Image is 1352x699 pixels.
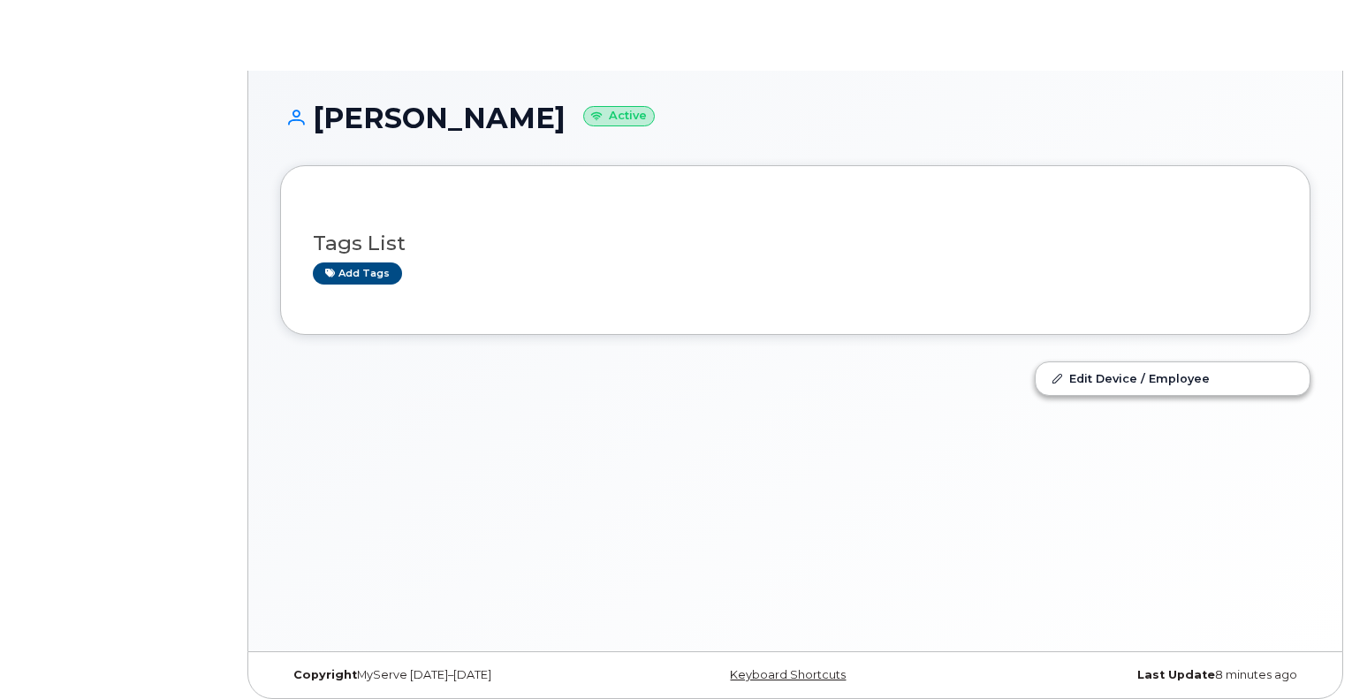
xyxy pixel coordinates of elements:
[583,106,655,126] small: Active
[730,668,846,681] a: Keyboard Shortcuts
[280,668,624,682] div: MyServe [DATE]–[DATE]
[280,103,1310,133] h1: [PERSON_NAME]
[313,262,402,285] a: Add tags
[1036,362,1310,394] a: Edit Device / Employee
[293,668,357,681] strong: Copyright
[1137,668,1215,681] strong: Last Update
[967,668,1310,682] div: 8 minutes ago
[313,232,1278,255] h3: Tags List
